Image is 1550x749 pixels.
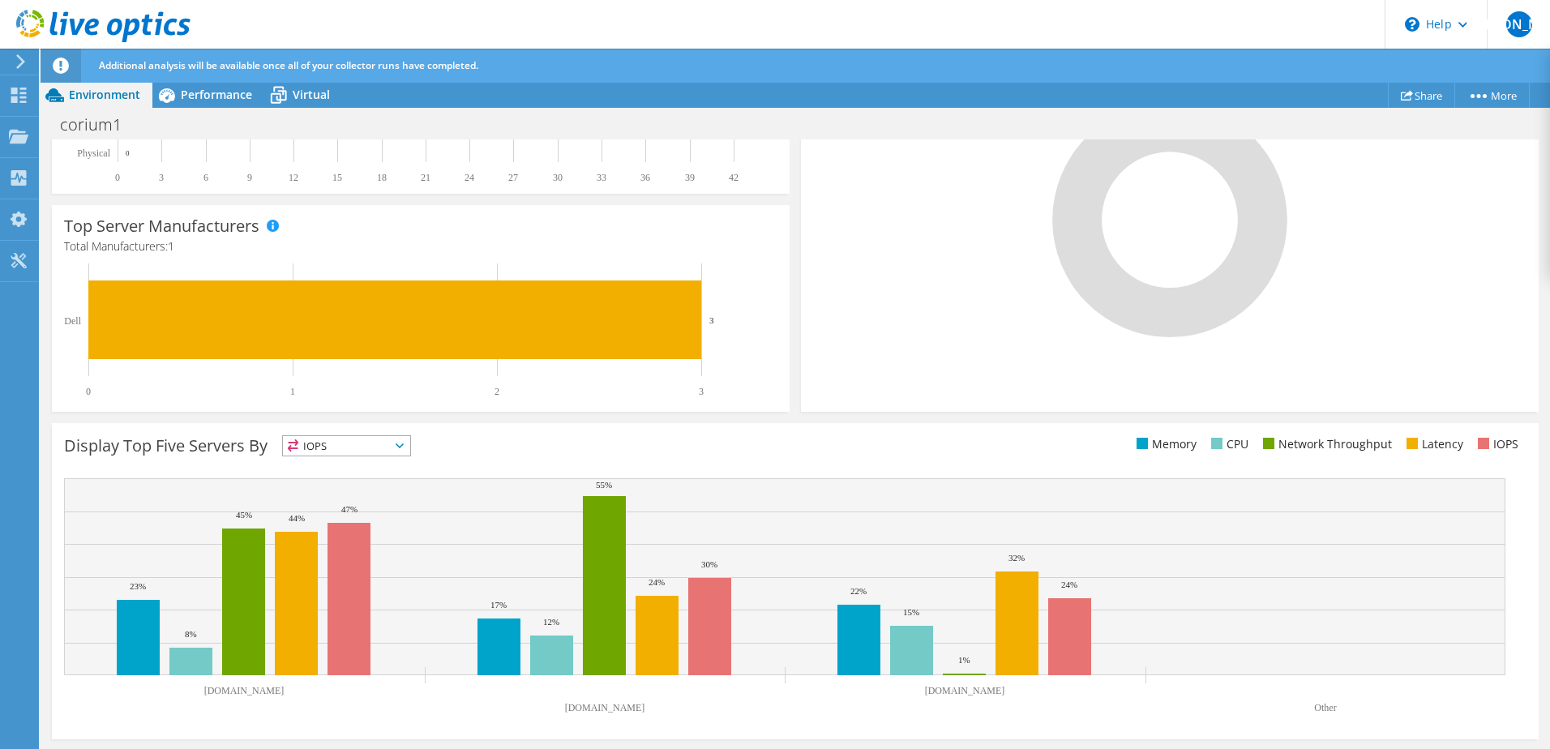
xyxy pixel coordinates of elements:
[1454,83,1530,108] a: More
[203,172,208,183] text: 6
[1259,435,1392,453] li: Network Throughput
[64,217,259,235] h3: Top Server Manufacturers
[1402,435,1463,453] li: Latency
[421,172,430,183] text: 21
[159,172,164,183] text: 3
[181,87,252,102] span: Performance
[283,436,410,456] span: IOPS
[490,600,507,610] text: 17%
[1405,17,1419,32] svg: \n
[53,116,147,134] h1: corium1
[1133,435,1197,453] li: Memory
[1207,435,1248,453] li: CPU
[850,586,867,596] text: 22%
[465,172,474,183] text: 24
[699,386,704,397] text: 3
[377,172,387,183] text: 18
[64,315,81,327] text: Dell
[1061,580,1077,589] text: 24%
[565,702,645,713] text: [DOMAIN_NAME]
[597,172,606,183] text: 33
[649,577,665,587] text: 24%
[64,238,777,255] h4: Total Manufacturers:
[685,172,695,183] text: 39
[293,87,330,102] span: Virtual
[1474,435,1518,453] li: IOPS
[99,58,478,72] span: Additional analysis will be available once all of your collector runs have completed.
[1314,702,1336,713] text: Other
[543,617,559,627] text: 12%
[1388,83,1455,108] a: Share
[903,607,919,617] text: 15%
[185,629,197,639] text: 8%
[130,581,146,591] text: 23%
[126,149,130,157] text: 0
[701,559,717,569] text: 30%
[69,87,140,102] span: Environment
[86,386,91,397] text: 0
[925,685,1005,696] text: [DOMAIN_NAME]
[729,172,739,183] text: 42
[553,172,563,183] text: 30
[77,148,110,159] text: Physical
[247,172,252,183] text: 9
[115,172,120,183] text: 0
[290,386,295,397] text: 1
[168,238,174,254] span: 1
[958,655,970,665] text: 1%
[204,685,285,696] text: [DOMAIN_NAME]
[1506,11,1532,37] span: [PERSON_NAME]
[289,172,298,183] text: 12
[1008,553,1025,563] text: 32%
[596,480,612,490] text: 55%
[332,172,342,183] text: 15
[341,504,358,514] text: 47%
[289,513,305,523] text: 44%
[640,172,650,183] text: 36
[709,315,714,325] text: 3
[236,510,252,520] text: 45%
[508,172,518,183] text: 27
[495,386,499,397] text: 2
